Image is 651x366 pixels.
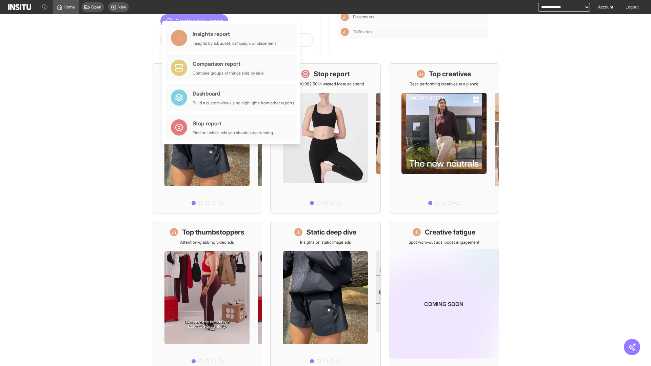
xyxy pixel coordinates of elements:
[193,30,276,38] div: Insights report
[341,13,349,21] div: Insights
[300,240,351,245] p: Insights on static image ads
[314,69,350,79] h1: Stop report
[152,63,262,213] a: What's live nowSee all active ads instantly
[160,14,228,28] button: Create a new report
[353,14,485,20] span: Placements
[341,28,349,36] div: Insights
[193,70,264,76] div: Compare groups of things side by side
[175,17,223,25] span: Create a new report
[389,63,499,213] a: Top creativesBest-performing creatives at a glance
[429,69,471,79] h1: Top creatives
[182,227,244,237] h1: Top thumbstoppers
[180,240,234,245] p: Attention-grabbing video ads
[193,60,264,68] div: Comparison report
[118,4,126,10] span: New
[353,14,374,20] span: Placements
[410,81,478,87] p: Best-performing creatives at a glance
[193,41,276,46] div: Insights by ad, adset, campaign, or placement
[287,81,364,87] p: Save £20,982.50 in wasted Meta ad spend
[193,119,273,127] div: Stop report
[8,4,31,10] img: Logo
[193,100,294,106] div: Build a custom view using highlights from other reports
[193,130,273,136] div: Find out which ads you should stop running
[307,227,356,237] h1: Static deep dive
[64,4,75,10] span: Home
[193,89,294,98] div: Dashboard
[353,29,373,35] span: TikTok Ads
[353,29,485,35] span: TikTok Ads
[270,63,380,213] a: Stop reportSave £20,982.50 in wasted Meta ad spend
[91,4,101,10] span: Open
